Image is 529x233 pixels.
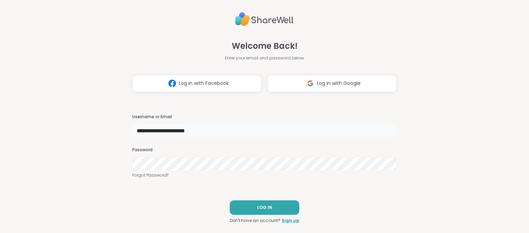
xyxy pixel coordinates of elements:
button: Log in with Google [267,75,397,92]
a: Sign up [282,218,299,224]
span: Log in with Facebook [179,80,229,87]
span: Enter your email and password below [225,55,304,61]
img: ShareWell Logomark [304,77,317,90]
span: Log in with Google [317,80,361,87]
h3: Password [132,147,397,153]
span: Don't have an account? [230,218,280,224]
button: LOG IN [230,200,299,215]
span: LOG IN [257,204,272,211]
span: Welcome Back! [232,40,298,52]
h3: Username or Email [132,114,397,120]
img: ShareWell Logo [235,9,294,29]
a: Forgot Password? [132,172,397,178]
button: Log in with Facebook [132,75,262,92]
img: ShareWell Logomark [166,77,179,90]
